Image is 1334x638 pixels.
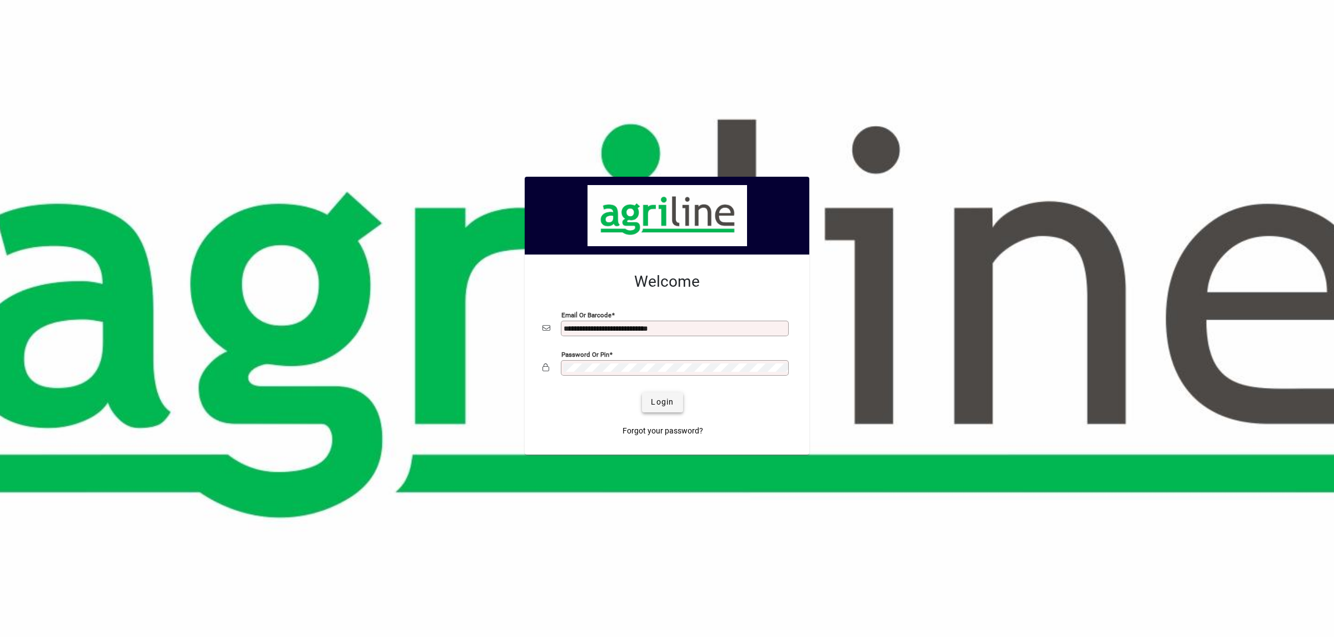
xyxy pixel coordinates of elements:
[651,396,674,408] span: Login
[623,425,703,437] span: Forgot your password?
[618,421,708,441] a: Forgot your password?
[542,272,792,291] h2: Welcome
[561,350,609,358] mat-label: Password or Pin
[561,311,611,318] mat-label: Email or Barcode
[642,392,683,412] button: Login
